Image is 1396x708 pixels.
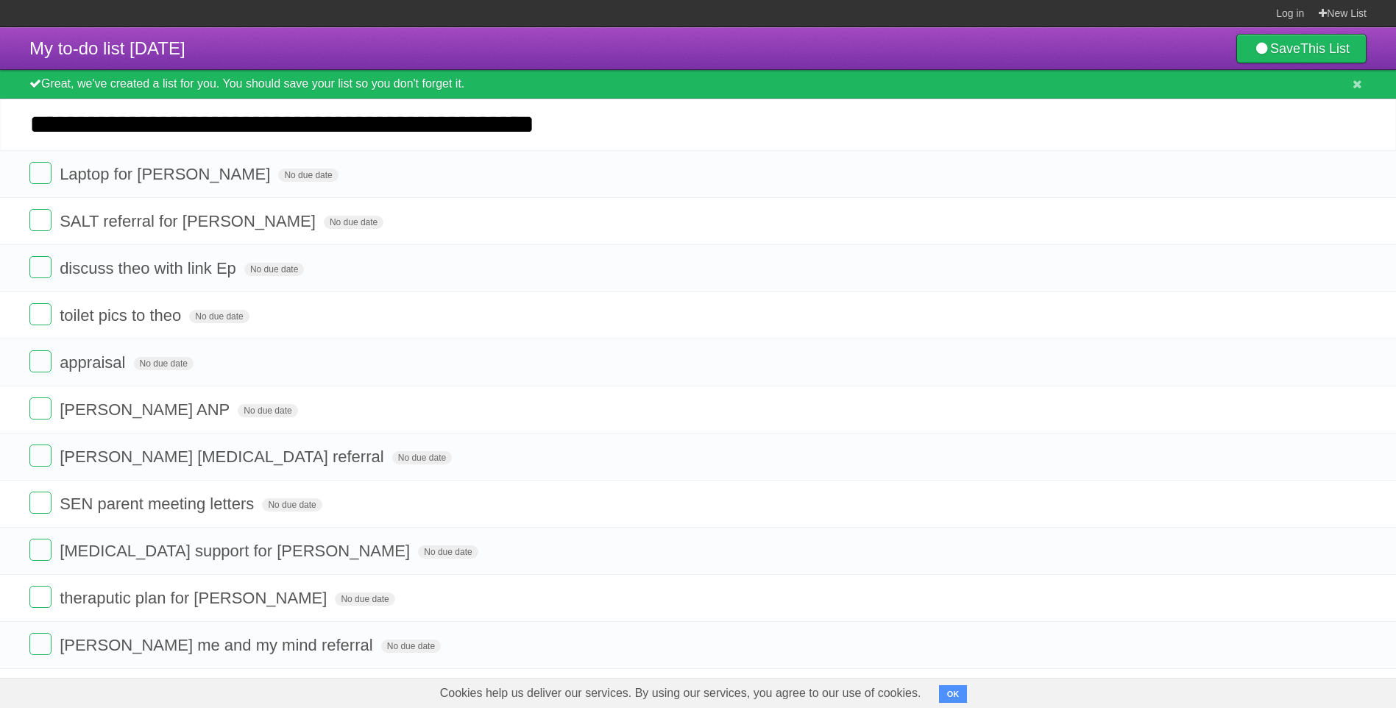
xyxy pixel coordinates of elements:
[244,263,304,276] span: No due date
[29,397,52,420] label: Done
[1236,34,1367,63] a: SaveThis List
[262,498,322,511] span: No due date
[238,404,297,417] span: No due date
[60,212,319,230] span: SALT referral for [PERSON_NAME]
[134,357,194,370] span: No due date
[29,303,52,325] label: Done
[29,256,52,278] label: Done
[60,165,274,183] span: Laptop for [PERSON_NAME]
[29,445,52,467] label: Done
[278,169,338,182] span: No due date
[29,209,52,231] label: Done
[60,589,330,607] span: theraputic plan for [PERSON_NAME]
[29,586,52,608] label: Done
[60,259,240,277] span: discuss theo with link Ep
[939,685,968,703] button: OK
[1300,41,1350,56] b: This List
[189,310,249,323] span: No due date
[29,633,52,655] label: Done
[29,350,52,372] label: Done
[60,495,258,513] span: SEN parent meeting letters
[60,306,185,325] span: toilet pics to theo
[60,400,233,419] span: [PERSON_NAME] ANP
[29,539,52,561] label: Done
[29,38,185,58] span: My to-do list [DATE]
[60,636,376,654] span: [PERSON_NAME] me and my mind referral
[29,492,52,514] label: Done
[418,545,478,559] span: No due date
[29,162,52,184] label: Done
[335,592,394,606] span: No due date
[60,542,414,560] span: [MEDICAL_DATA] support for [PERSON_NAME]
[425,679,936,708] span: Cookies help us deliver our services. By using our services, you agree to our use of cookies.
[324,216,383,229] span: No due date
[60,353,129,372] span: appraisal
[60,447,388,466] span: [PERSON_NAME] [MEDICAL_DATA] referral
[381,640,441,653] span: No due date
[392,451,452,464] span: No due date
